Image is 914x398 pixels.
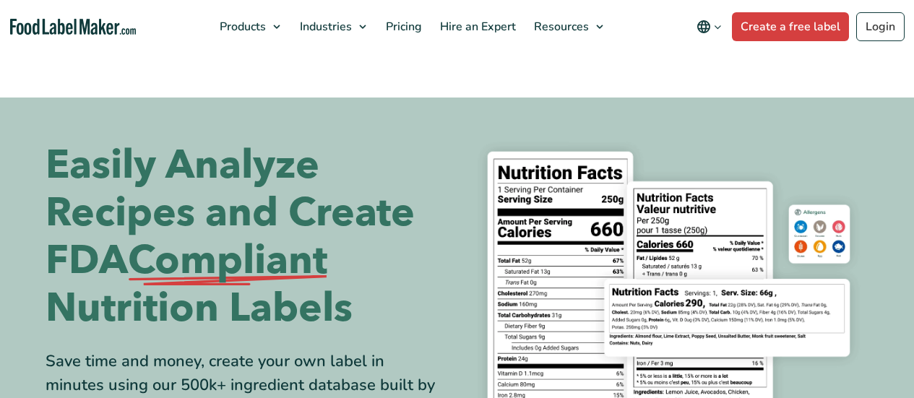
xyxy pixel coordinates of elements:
h1: Easily Analyze Recipes and Create FDA Nutrition Labels [46,142,447,332]
span: Hire an Expert [436,19,517,35]
a: Create a free label [732,12,849,41]
span: Products [215,19,267,35]
a: Login [856,12,905,41]
button: Change language [686,12,732,41]
a: Food Label Maker homepage [10,19,136,35]
span: Compliant [128,237,327,285]
span: Resources [530,19,590,35]
span: Pricing [381,19,423,35]
span: Industries [296,19,353,35]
